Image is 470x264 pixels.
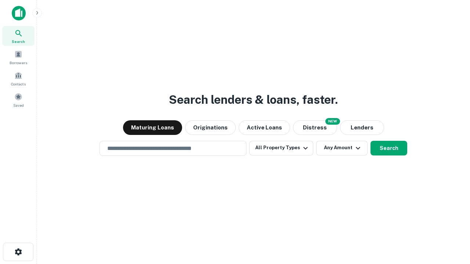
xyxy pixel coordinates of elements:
img: capitalize-icon.png [12,6,26,21]
button: Active Loans [239,120,290,135]
button: Any Amount [316,141,368,155]
button: All Property Types [249,141,313,155]
button: Search distressed loans with lien and other non-mortgage details. [293,120,337,135]
button: Originations [185,120,236,135]
a: Contacts [2,69,35,88]
span: Saved [13,102,24,108]
button: Search [370,141,407,155]
div: NEW [325,118,340,125]
iframe: Chat Widget [433,205,470,241]
span: Borrowers [10,60,27,66]
a: Search [2,26,35,46]
button: Lenders [340,120,384,135]
h3: Search lenders & loans, faster. [169,91,338,109]
button: Maturing Loans [123,120,182,135]
a: Saved [2,90,35,110]
span: Search [12,38,25,44]
span: Contacts [11,81,26,87]
a: Borrowers [2,47,35,67]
